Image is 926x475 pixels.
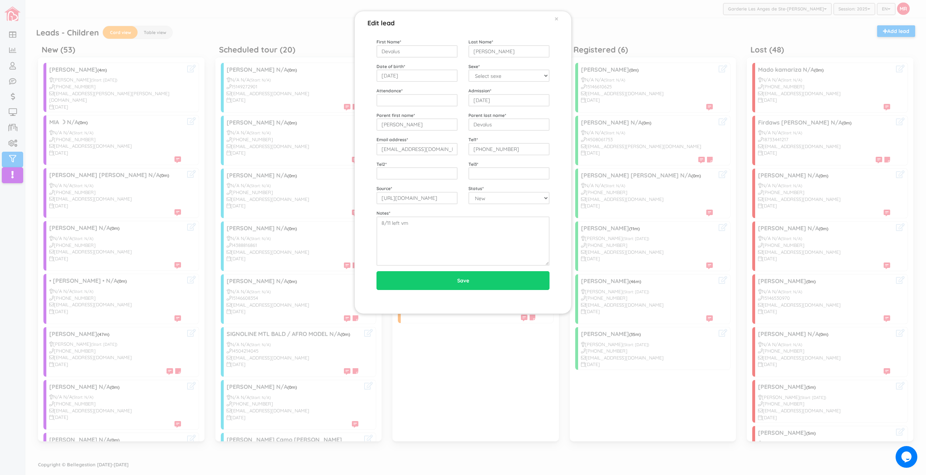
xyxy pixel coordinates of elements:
label: First Name [376,39,401,45]
iframe: chat widget [896,446,919,468]
label: Parent first name [376,112,415,118]
label: Status [468,185,484,192]
textarea: 8/11 left vm [376,217,550,266]
label: Attendance [376,88,403,94]
button: Close [555,15,559,22]
label: Sexe [468,63,480,70]
label: Last Name [468,39,493,45]
label: Notes [376,210,390,216]
label: Source [376,185,392,192]
span: × [555,14,559,23]
input: Save [376,271,550,290]
label: Email address [376,136,408,143]
label: Tel1 [468,136,478,143]
h5: Edit lead [367,15,395,28]
label: Tel2 [376,161,387,167]
label: Date of birth [376,63,405,70]
label: Admission [468,88,491,94]
label: Tel3 [468,161,478,167]
label: Parent last name [468,112,506,118]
